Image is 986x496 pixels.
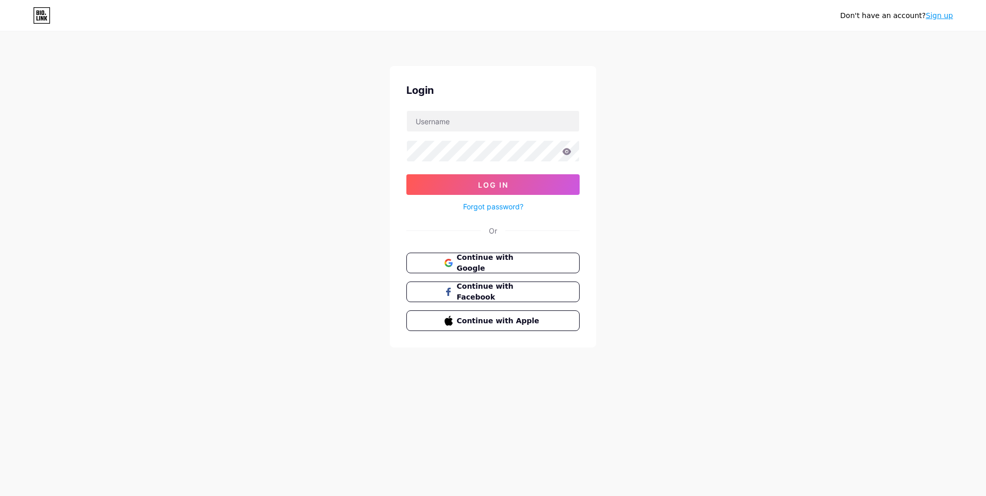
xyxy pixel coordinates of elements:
[457,316,542,326] span: Continue with Apple
[406,82,580,98] div: Login
[406,282,580,302] button: Continue with Facebook
[489,225,497,236] div: Or
[457,281,542,303] span: Continue with Facebook
[457,252,542,274] span: Continue with Google
[406,174,580,195] button: Log In
[407,111,579,131] input: Username
[406,253,580,273] button: Continue with Google
[478,180,508,189] span: Log In
[926,11,953,20] a: Sign up
[406,310,580,331] button: Continue with Apple
[840,10,953,21] div: Don't have an account?
[463,201,523,212] a: Forgot password?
